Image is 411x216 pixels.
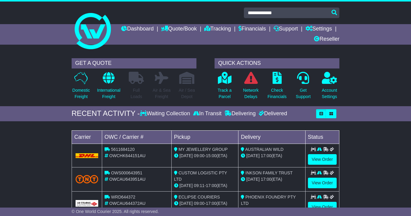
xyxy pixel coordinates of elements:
span: [DATE] [180,201,193,206]
span: 5611684120 [111,147,135,152]
p: Track a Parcel [218,87,231,100]
span: 17:00 [261,153,271,158]
td: OWC / Carrier # [102,130,171,144]
p: Domestic Freight [72,87,90,100]
span: OWCAU644372AU [109,201,146,206]
p: Air & Sea Freight [153,87,170,100]
img: GetCarrierServiceLogo [76,200,98,207]
span: 17:00 [206,201,216,206]
span: © One World Courier 2025. All rights reserved. [72,209,159,214]
a: Support [273,24,298,34]
span: 17:00 [261,177,271,182]
p: Full Loads [129,87,144,100]
a: InternationalFreight [97,71,121,103]
span: OWCHK644151AU [109,153,146,158]
p: Account Settings [322,87,337,100]
a: AccountSettings [322,71,338,103]
a: Tracking [204,24,231,34]
span: OWS000643951 [111,170,143,175]
span: MY JEWELLERY GROUP [179,147,228,152]
div: Delivering [223,110,257,117]
p: Air / Sea Depot [179,87,195,100]
img: TNT_Domestic.png [76,175,98,183]
div: (ETA) [241,176,303,183]
a: Reseller [314,34,339,45]
span: 09:00 [194,153,205,158]
span: AUSTRALIAN WILD [245,147,283,152]
a: Financials [238,24,266,34]
span: CUSTOM LOGISTIC PTY LTD [174,170,227,182]
span: 09:11 [194,183,205,188]
span: [DATE] [180,183,193,188]
a: DomesticFreight [72,71,90,103]
div: (ETA) [241,153,303,159]
a: NetworkDelays [243,71,259,103]
a: GetSupport [296,71,311,103]
span: WRD644372 [111,195,135,199]
div: - (ETA) [174,183,236,189]
p: Check Financials [267,87,286,100]
div: - (ETA) [174,153,236,159]
span: 15:00 [206,153,216,158]
div: (ETA) [241,207,303,213]
div: Delivered [257,110,287,117]
td: Carrier [72,130,102,144]
a: Dashboard [121,24,154,34]
div: Waiting Collection [140,110,192,117]
span: 09:00 [194,201,205,206]
span: [DATE] [246,207,260,212]
a: CheckFinancials [267,71,287,103]
a: Settings [306,24,332,34]
span: PHOENIX FOUNDRY PTY LTD [241,195,296,206]
a: View Order [308,154,337,165]
div: - (ETA) [174,200,236,207]
span: [DATE] [246,177,260,182]
div: QUICK ACTIONS [215,58,339,68]
span: INKSON FAMILY TRUST [245,170,293,175]
span: [DATE] [180,153,193,158]
span: [DATE] [246,153,260,158]
img: DHL.png [76,153,98,158]
p: International Freight [97,87,120,100]
span: ECLIPSE COURIERS [179,195,220,199]
p: Get Support [296,87,311,100]
td: Pickup [171,130,238,144]
div: RECENT ACTIVITY - [72,109,140,118]
div: In Transit [192,110,223,117]
span: 17:00 [206,183,216,188]
span: 17:00 [261,207,271,212]
div: GET A QUOTE [72,58,196,68]
a: Quote/Book [161,24,197,34]
a: View Order [308,202,337,212]
span: OWCAU643951AU [109,177,146,182]
td: Status [305,130,339,144]
p: Network Delays [243,87,258,100]
a: Track aParcel [217,71,232,103]
td: Delivery [238,130,305,144]
a: View Order [308,178,337,188]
